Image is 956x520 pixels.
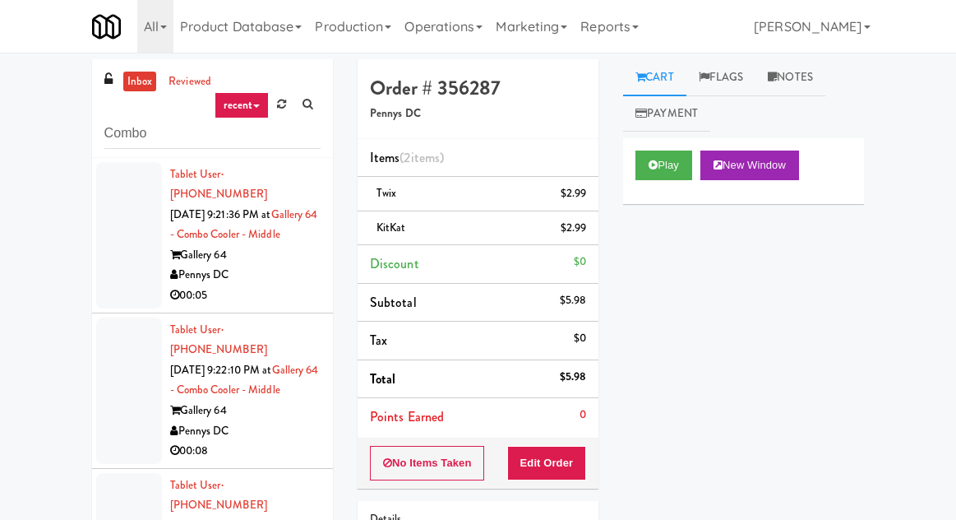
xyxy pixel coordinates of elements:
div: $2.99 [561,183,587,204]
span: Points Earned [370,407,444,426]
button: Play [635,151,692,180]
div: $5.98 [560,367,587,388]
span: Discount [370,254,419,273]
span: KitKat [376,220,406,235]
div: $5.98 [560,290,587,311]
ng-pluralize: items [411,148,441,167]
span: Twix [376,185,396,201]
a: recent [215,92,269,118]
div: $0 [574,328,586,349]
input: Search vision orders [104,118,321,149]
span: [DATE] 9:22:10 PM at [170,362,272,378]
a: inbox [123,72,157,92]
span: Items [370,148,444,167]
a: Tablet User· [PHONE_NUMBER] [170,477,267,513]
a: reviewed [164,72,215,92]
li: Tablet User· [PHONE_NUMBER][DATE] 9:22:10 PM atGallery 64 - Combo Cooler - MiddleGallery 64Pennys... [92,313,333,469]
div: $0 [574,252,586,272]
h5: Pennys DC [370,108,586,120]
div: Pennys DC [170,265,321,286]
span: Tax [370,331,387,350]
div: 00:08 [170,441,321,462]
button: No Items Taken [370,446,485,481]
img: Micromart [92,12,121,41]
span: Total [370,369,396,388]
button: Edit Order [507,446,587,481]
h4: Order # 356287 [370,77,586,99]
div: Gallery 64 [170,245,321,266]
a: Tablet User· [PHONE_NUMBER] [170,322,267,358]
div: Gallery 64 [170,401,321,421]
span: [DATE] 9:21:36 PM at [170,207,271,222]
span: Subtotal [370,293,417,312]
div: 0 [580,405,586,425]
div: $2.99 [561,218,587,239]
a: Payment [623,95,710,132]
a: Notes [755,59,825,96]
div: Pennys DC [170,421,321,442]
a: Tablet User· [PHONE_NUMBER] [170,166,267,202]
li: Tablet User· [PHONE_NUMBER][DATE] 9:21:36 PM atGallery 64 - Combo Cooler - MiddleGallery 64Pennys... [92,158,333,313]
a: Cart [623,59,686,96]
div: 00:05 [170,286,321,306]
button: New Window [700,151,799,180]
a: Flags [686,59,756,96]
span: (2 ) [399,148,444,167]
